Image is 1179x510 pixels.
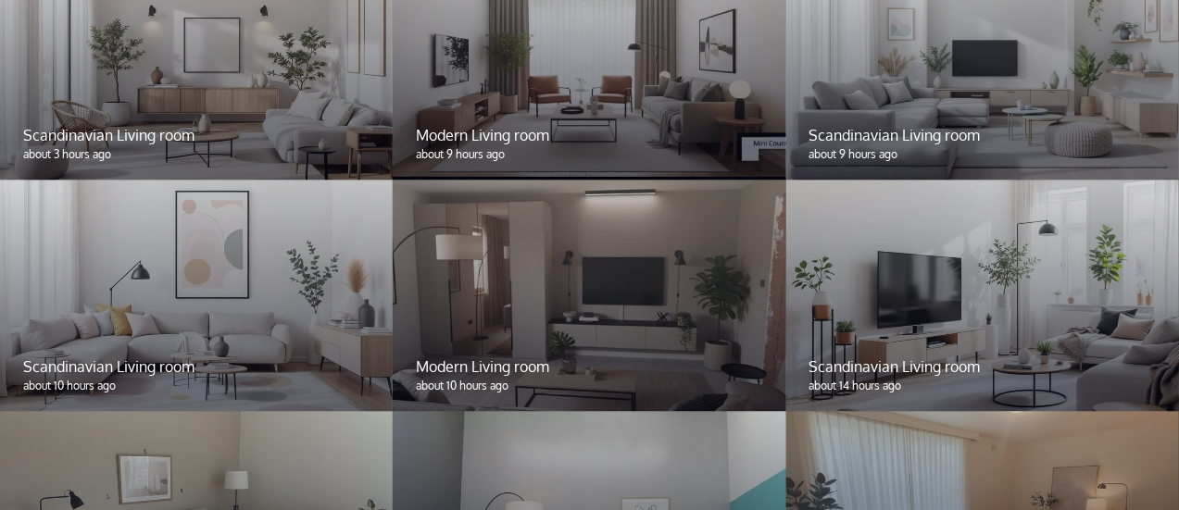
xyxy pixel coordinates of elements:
[23,125,370,147] p: Scandinavian Living room
[809,356,1156,379] p: Scandinavian Living room
[416,379,762,395] p: about 10 hours ago
[416,125,762,147] p: Modern Living room
[416,147,762,164] p: about 9 hours ago
[23,356,370,379] p: Scandinavian Living room
[809,147,1156,164] p: about 9 hours ago
[23,379,370,395] p: about 10 hours ago
[809,125,1156,147] p: Scandinavian Living room
[23,147,370,164] p: about 3 hours ago
[809,379,1156,395] p: about 14 hours ago
[416,356,762,379] p: Modern Living room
